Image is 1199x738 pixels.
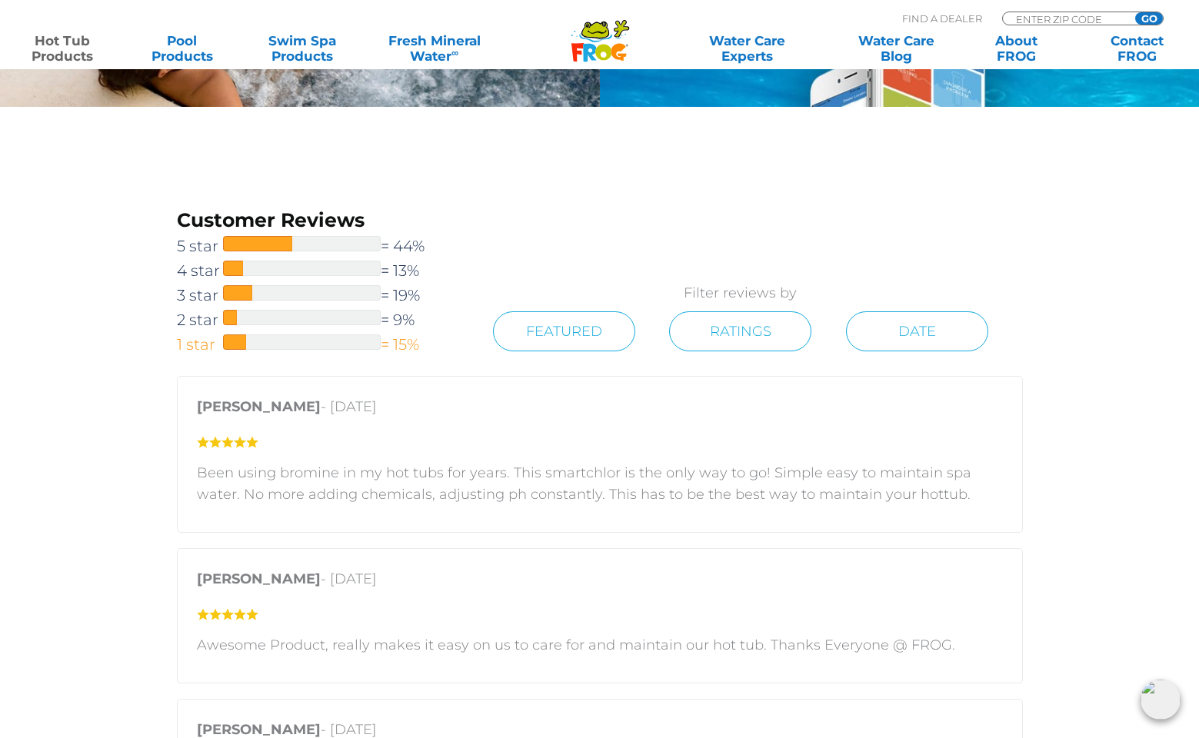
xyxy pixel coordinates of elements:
[846,311,988,351] a: Date
[177,258,459,283] a: 4 star= 13%
[197,634,1003,656] p: Awesome Product, really makes it easy on us to care for and maintain our hot tub. Thanks Everyone...
[451,47,458,58] sup: ∞
[1014,12,1118,25] input: Zip Code Form
[135,33,229,64] a: PoolProducts
[197,721,321,738] strong: [PERSON_NAME]
[902,12,982,25] p: Find A Dealer
[177,234,223,258] span: 5 star
[255,33,349,64] a: Swim SpaProducts
[669,311,811,351] a: Ratings
[177,283,459,307] a: 3 star= 19%
[177,332,223,357] span: 1 star
[970,33,1064,64] a: AboutFROG
[197,462,1003,505] p: Been using bromine in my hot tubs for years. This smartchlor is the only way to go! Simple easy t...
[177,307,459,332] a: 2 star= 9%
[15,33,109,64] a: Hot TubProducts
[1135,12,1163,25] input: GO
[197,396,1003,425] p: - [DATE]
[458,282,1022,304] p: Filter reviews by
[1090,33,1184,64] a: ContactFROG
[376,33,493,64] a: Fresh MineralWater∞
[177,332,459,357] a: 1 star= 15%
[177,283,223,307] span: 3 star
[1141,680,1181,720] img: openIcon
[197,568,1003,597] p: - [DATE]
[671,33,823,64] a: Water CareExperts
[493,311,635,351] a: Featured
[197,398,321,415] strong: [PERSON_NAME]
[177,207,459,234] h3: Customer Reviews
[177,234,459,258] a: 5 star= 44%
[177,307,223,332] span: 2 star
[177,258,223,283] span: 4 star
[197,570,321,587] strong: [PERSON_NAME]
[850,33,944,64] a: Water CareBlog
